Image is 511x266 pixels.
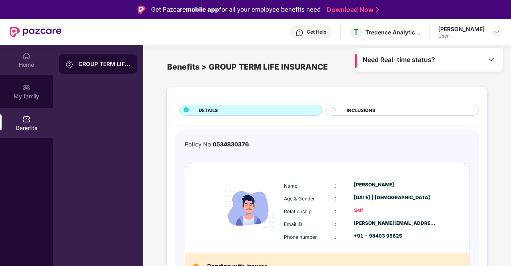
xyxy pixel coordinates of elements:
a: Download Now [327,6,377,14]
img: svg+xml;base64,PHN2ZyBpZD0iSGVscC0zMngzMiIgeG1sbnM9Imh0dHA6Ly93d3cudzMub3JnLzIwMDAvc3ZnIiB3aWR0aD... [295,29,303,37]
span: : [335,182,336,189]
div: Self [354,207,436,214]
span: T [353,27,359,37]
div: GROUP TERM LIFE INSURANCE [78,60,130,68]
span: : [335,220,336,227]
div: [DATE] | [DEMOGRAPHIC_DATA] [354,194,436,202]
span: : [335,208,336,214]
div: [PERSON_NAME] [438,25,485,33]
img: svg+xml;base64,PHN2ZyBpZD0iSG9tZSIgeG1sbnM9Imh0dHA6Ly93d3cudzMub3JnLzIwMDAvc3ZnIiB3aWR0aD0iMjAiIG... [22,52,30,60]
span: Name [284,183,297,189]
img: icon [216,175,282,241]
span: Email ID [284,221,302,227]
div: [PERSON_NAME][EMAIL_ADDRESS][PERSON_NAME][DOMAIN_NAME] [354,220,436,227]
div: Benefits > GROUP TERM LIFE INSURANCE [167,61,487,73]
span: 0534830376 [213,141,249,148]
span: Need Real-time status? [363,56,435,64]
img: svg+xml;base64,PHN2ZyB3aWR0aD0iMjAiIGhlaWdodD0iMjAiIHZpZXdCb3g9IjAgMCAyMCAyMCIgZmlsbD0ibm9uZSIgeG... [22,84,30,92]
span: : [335,233,336,240]
div: Policy No: [185,140,249,149]
div: +91 - 98403 95625 [354,232,436,240]
span: DETAILS [199,107,218,114]
span: Age & Gender [284,196,315,202]
span: : [335,195,336,202]
img: svg+xml;base64,PHN2ZyB3aWR0aD0iMjAiIGhlaWdodD0iMjAiIHZpZXdCb3g9IjAgMCAyMCAyMCIgZmlsbD0ibm9uZSIgeG... [66,60,74,68]
img: svg+xml;base64,PHN2ZyBpZD0iRHJvcGRvd24tMzJ4MzIiIHhtbG5zPSJodHRwOi8vd3d3LnczLm9yZy8yMDAwL3N2ZyIgd2... [493,29,500,35]
span: Phone number [284,234,317,240]
img: Stroke [376,6,379,14]
img: svg+xml;base64,PHN2ZyBpZD0iQmVuZWZpdHMiIHhtbG5zPSJodHRwOi8vd3d3LnczLm9yZy8yMDAwL3N2ZyIgd2lkdGg9Ij... [22,115,30,123]
img: Toggle Icon [487,56,495,64]
span: INCLUSIONS [347,107,375,114]
div: Tredence Analytics Solutions Private Limited [365,28,421,36]
span: Relationship [284,208,311,214]
div: Get Pazcare for all your employee benefits need [151,5,321,14]
strong: mobile app [186,6,219,13]
div: Get Help [307,29,326,35]
div: User [438,33,485,39]
img: New Pazcare Logo [10,27,62,37]
img: Logo [138,6,146,14]
div: [PERSON_NAME] [354,181,436,189]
